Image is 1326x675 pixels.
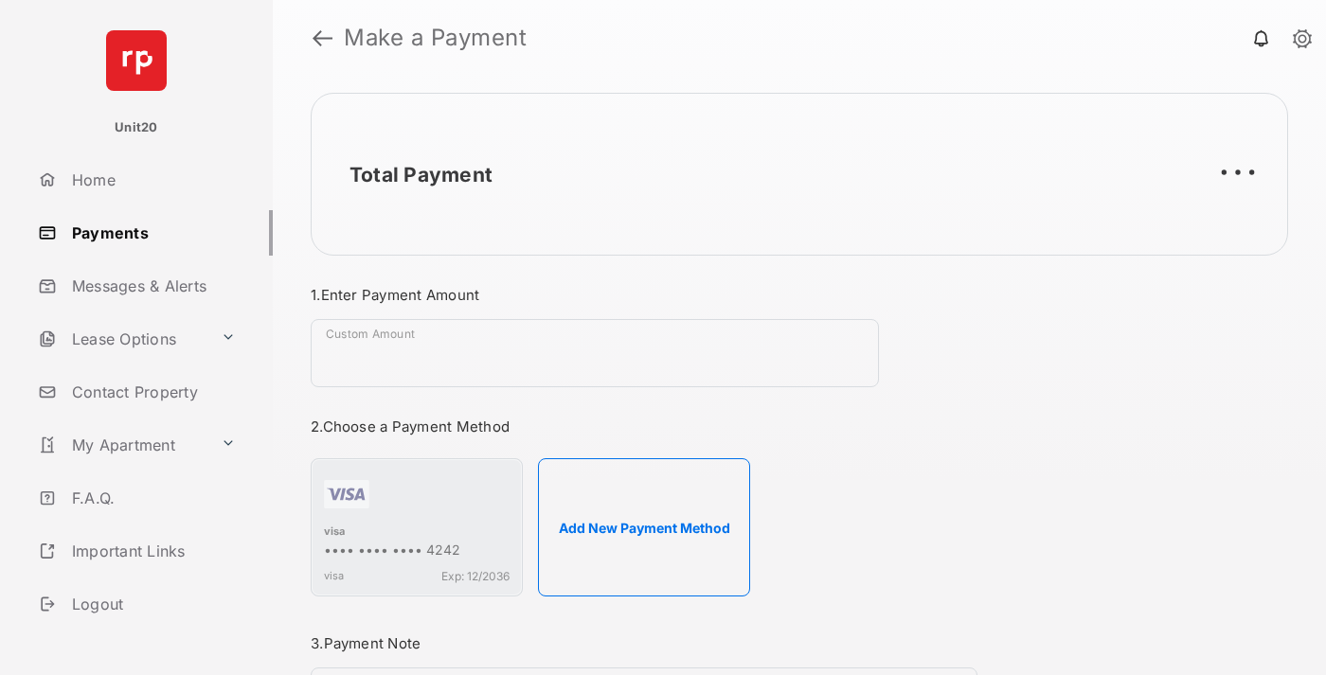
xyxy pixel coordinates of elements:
[441,569,510,583] span: Exp: 12/2036
[538,458,750,596] button: Add New Payment Method
[324,542,510,561] div: •••• •••• •••• 4242
[30,528,243,574] a: Important Links
[344,27,527,49] strong: Make a Payment
[30,475,273,521] a: F.A.Q.
[30,422,213,468] a: My Apartment
[30,263,273,309] a: Messages & Alerts
[311,417,977,435] h3: 2. Choose a Payment Method
[324,569,344,583] span: visa
[30,210,273,256] a: Payments
[30,369,273,415] a: Contact Property
[30,581,273,627] a: Logout
[30,157,273,203] a: Home
[311,634,977,652] h3: 3. Payment Note
[115,118,158,137] p: Unit20
[30,316,213,362] a: Lease Options
[311,458,523,596] div: visa•••• •••• •••• 4242visaExp: 12/2036
[106,30,167,91] img: svg+xml;base64,PHN2ZyB4bWxucz0iaHR0cDovL3d3dy53My5vcmcvMjAwMC9zdmciIHdpZHRoPSI2NCIgaGVpZ2h0PSI2NC...
[324,524,510,542] div: visa
[311,286,977,304] h3: 1. Enter Payment Amount
[349,163,493,187] h2: Total Payment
